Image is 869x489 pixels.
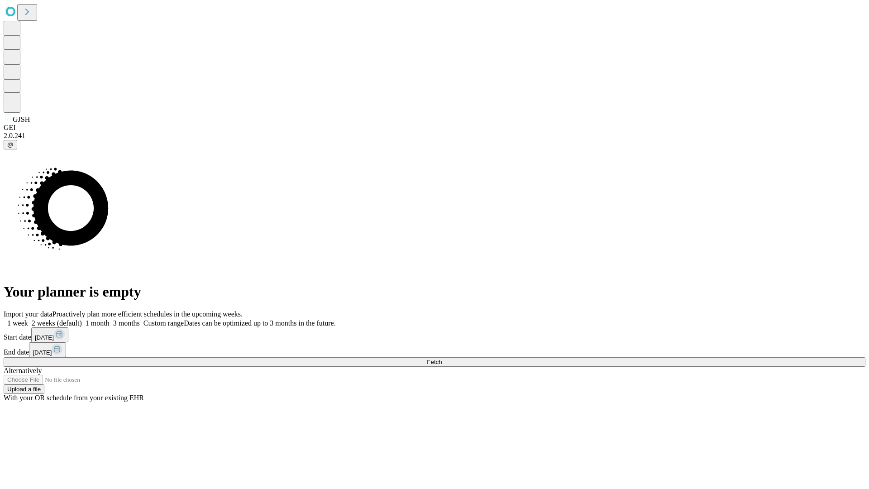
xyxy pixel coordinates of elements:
span: [DATE] [33,349,52,356]
span: Import your data [4,310,53,318]
button: [DATE] [29,342,66,357]
span: Alternatively [4,367,42,374]
button: @ [4,140,17,149]
span: Fetch [427,359,442,365]
div: Start date [4,327,865,342]
span: Custom range [143,319,184,327]
span: 2 weeks (default) [32,319,82,327]
div: End date [4,342,865,357]
span: @ [7,141,14,148]
button: Upload a file [4,384,44,394]
div: GEI [4,124,865,132]
span: 1 week [7,319,28,327]
span: With your OR schedule from your existing EHR [4,394,144,402]
h1: Your planner is empty [4,283,865,300]
button: [DATE] [31,327,68,342]
span: Dates can be optimized up to 3 months in the future. [184,319,335,327]
span: 3 months [113,319,140,327]
span: GJSH [13,115,30,123]
span: [DATE] [35,334,54,341]
div: 2.0.241 [4,132,865,140]
span: Proactively plan more efficient schedules in the upcoming weeks. [53,310,243,318]
span: 1 month [86,319,110,327]
button: Fetch [4,357,865,367]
